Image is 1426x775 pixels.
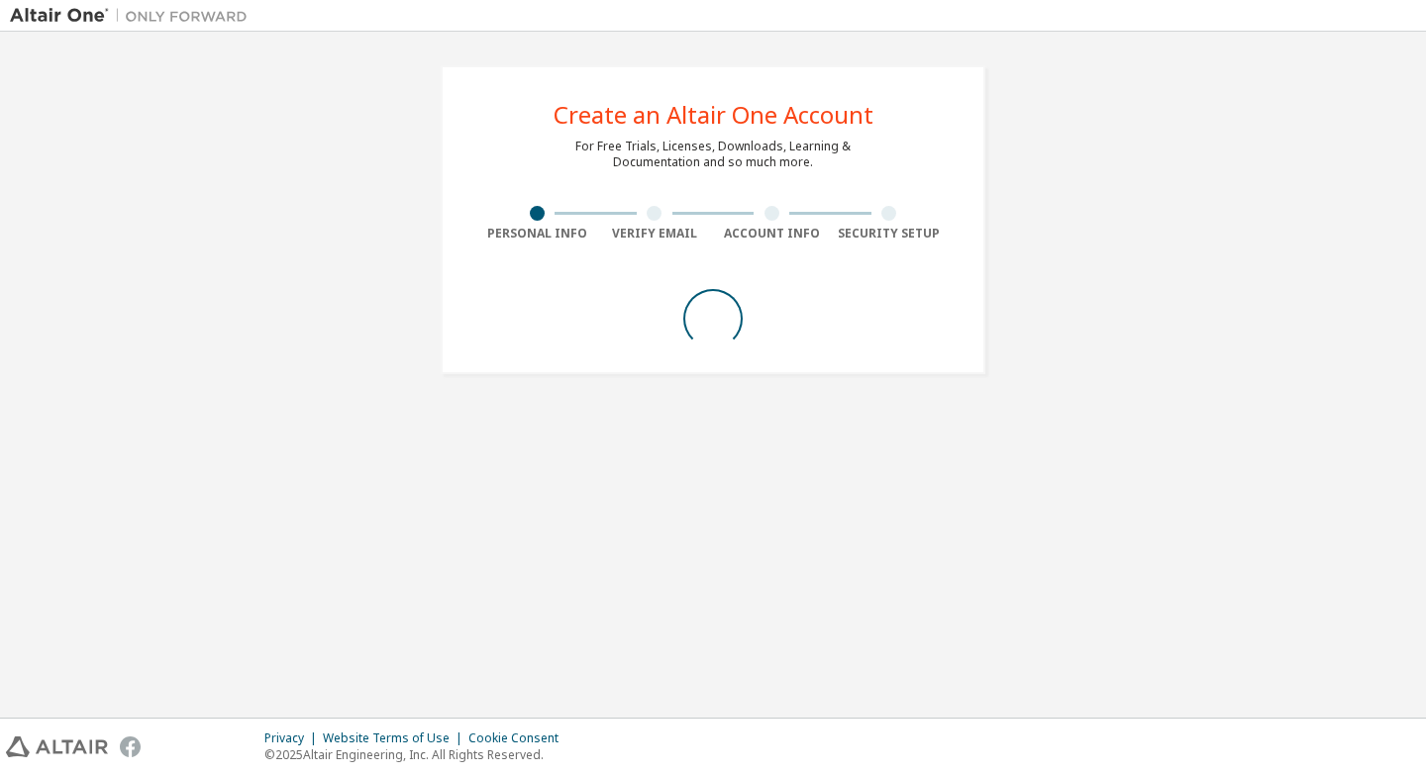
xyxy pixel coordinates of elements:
[6,736,108,757] img: altair_logo.svg
[596,226,714,242] div: Verify Email
[264,746,570,763] p: © 2025 Altair Engineering, Inc. All Rights Reserved.
[831,226,949,242] div: Security Setup
[478,226,596,242] div: Personal Info
[10,6,257,26] img: Altair One
[713,226,831,242] div: Account Info
[575,139,851,170] div: For Free Trials, Licenses, Downloads, Learning & Documentation and so much more.
[323,730,468,746] div: Website Terms of Use
[554,103,873,127] div: Create an Altair One Account
[468,730,570,746] div: Cookie Consent
[120,736,141,757] img: facebook.svg
[264,730,323,746] div: Privacy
